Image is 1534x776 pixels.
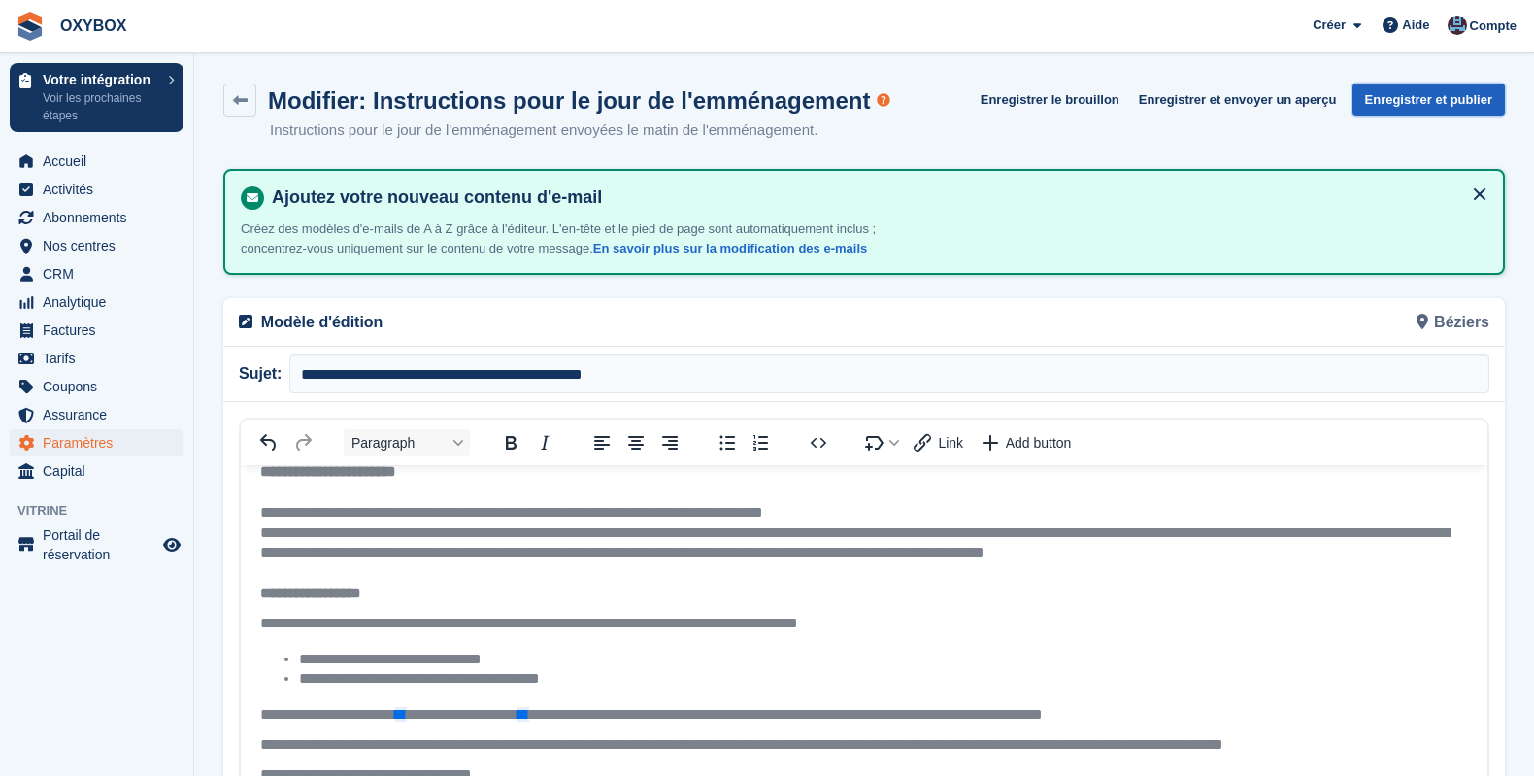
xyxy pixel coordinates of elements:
[653,429,686,456] button: Align right
[10,288,183,316] a: menu
[745,429,778,456] button: Numbered list
[10,260,183,287] a: menu
[10,373,183,400] a: menu
[43,260,159,287] span: CRM
[864,298,1501,346] div: Béziers
[43,401,159,428] span: Assurance
[1402,16,1429,35] span: Aide
[619,429,652,456] button: Align center
[43,373,159,400] span: Coupons
[1352,84,1505,116] button: Enregistrer et publier
[875,91,892,109] div: Tooltip anchor
[43,204,159,231] span: Abonnements
[10,317,183,344] a: menu
[286,429,319,456] button: Redo
[859,429,906,456] button: Insert merge tag
[1313,16,1346,35] span: Créer
[10,525,183,564] a: menu
[973,84,1127,116] button: Enregistrer le brouillon
[264,186,1487,209] h4: Ajoutez votre nouveau contenu d'e-mail
[1006,435,1072,451] span: Add button
[528,429,561,456] button: Italic
[160,533,183,557] a: Boutique d'aperçu
[10,63,183,132] a: Votre intégration Voir les prochaines étapes
[17,501,193,521] span: Vitrine
[43,317,159,344] span: Factures
[585,429,618,456] button: Align left
[1131,84,1345,116] button: Enregistrer et envoyer un aperçu
[10,204,183,231] a: menu
[907,429,972,456] button: Insert link with variable
[10,176,183,203] a: menu
[10,401,183,428] a: menu
[43,89,158,124] p: Voir les prochaines étapes
[43,73,158,86] p: Votre intégration
[43,288,159,316] span: Analytique
[344,429,470,456] button: Block Paragraph
[52,10,134,42] a: OXYBOX
[711,429,744,456] button: Bullet list
[10,457,183,485] a: menu
[43,176,159,203] span: Activités
[16,12,45,41] img: stora-icon-8386f47178a22dfd0bd8f6a31ec36ba5ce8667c1dd55bd0f319d3a0aa187defe.svg
[241,219,920,257] p: Créez des modèles d'e-mails de A à Z grâce à l'éditeur. L'en-tête et le pied de page sont automat...
[10,232,183,259] a: menu
[270,119,870,142] p: Instructions pour le jour de l'emménagement envoyées le matin de l'emménagement.
[973,429,1082,456] button: Insert a call-to-action button
[43,429,159,456] span: Paramètres
[1448,16,1467,35] img: Oriana Devaux
[43,148,159,175] span: Accueil
[43,232,159,259] span: Nos centres
[593,241,867,255] a: En savoir plus sur la modification des e-mails
[10,148,183,175] a: menu
[239,362,289,386] span: Sujet:
[43,457,159,485] span: Capital
[43,345,159,372] span: Tarifs
[268,87,870,114] h1: Modifier: Instructions pour le jour de l'emménagement
[1470,17,1517,36] span: Compte
[261,311,852,334] p: Modèle d'édition
[10,345,183,372] a: menu
[252,429,285,456] button: Undo
[938,435,963,451] span: Link
[494,429,527,456] button: Bold
[351,435,447,451] span: Paragraph
[43,525,159,564] span: Portail de réservation
[802,429,835,456] button: Source code
[10,429,183,456] a: menu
